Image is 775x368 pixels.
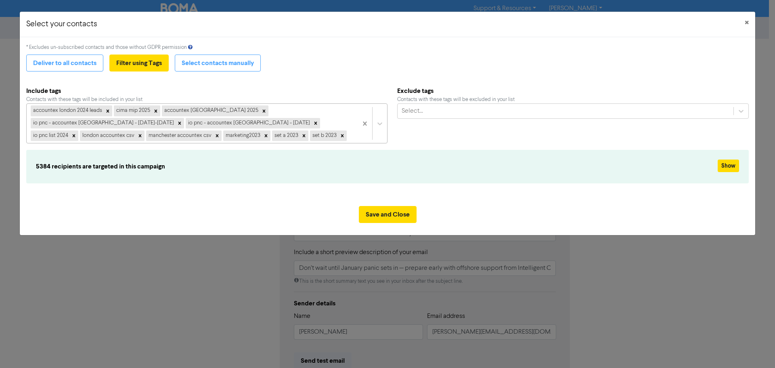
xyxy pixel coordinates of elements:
[26,96,387,103] div: Contacts with these tags will be included in your list
[272,130,300,141] div: set a 2023
[26,86,387,96] b: Include tags
[397,86,749,96] b: Exclude tags
[735,329,775,368] iframe: Chat Widget
[109,55,169,71] button: Filter using Tags
[146,130,213,141] div: manchester accountex csv
[718,160,739,172] button: Show
[402,106,423,116] div: Select...
[26,18,97,30] h5: Select your contacts
[31,130,69,141] div: io pnc list 2024
[31,118,175,128] div: io pnc - accountex [GEOGRAPHIC_DATA] - [DATE]-[DATE]
[397,96,749,103] div: Contacts with these tags will be excluded in your list
[310,130,338,141] div: set b 2023
[186,118,311,128] div: io pnc - accountex [GEOGRAPHIC_DATA] - [DATE]
[175,55,261,71] button: Select contacts manually
[738,12,755,34] button: Close
[26,44,749,51] div: * Excludes un-subscribed contacts
[223,130,262,141] div: marketing2023
[162,105,260,116] div: accountex [GEOGRAPHIC_DATA] 2025
[26,55,103,71] button: Deliver to all contacts
[359,206,417,223] button: Save and Close
[31,105,103,116] div: accountex london 2024 leads
[106,45,193,51] span: and those without GDPR permission
[114,105,151,116] div: cima mip 2025
[745,17,749,29] span: ×
[80,130,136,141] div: london accountex csv
[36,163,620,170] h6: 5384 recipients are targeted in this campaign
